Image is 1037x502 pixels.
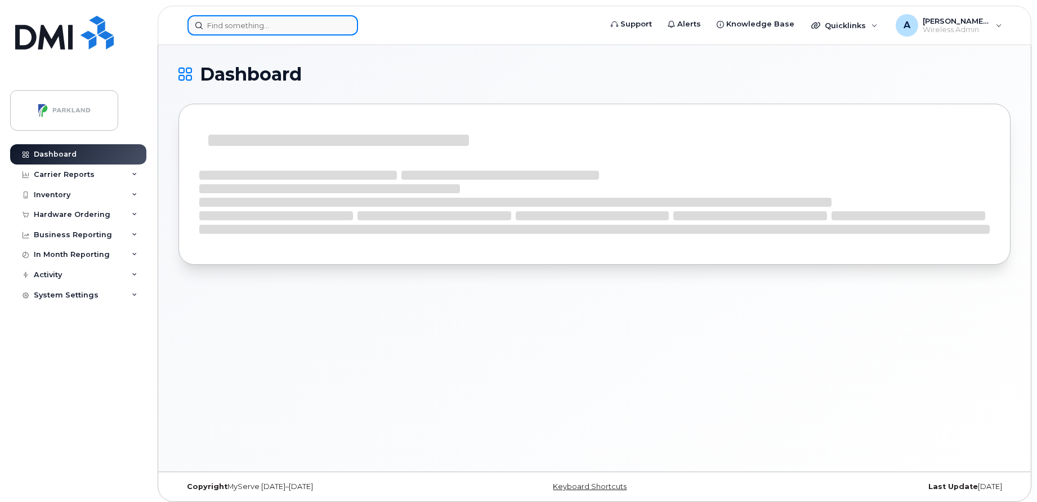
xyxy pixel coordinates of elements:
[178,482,456,491] div: MyServe [DATE]–[DATE]
[733,482,1011,491] div: [DATE]
[200,66,302,83] span: Dashboard
[187,482,227,491] strong: Copyright
[928,482,978,491] strong: Last Update
[553,482,627,491] a: Keyboard Shortcuts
